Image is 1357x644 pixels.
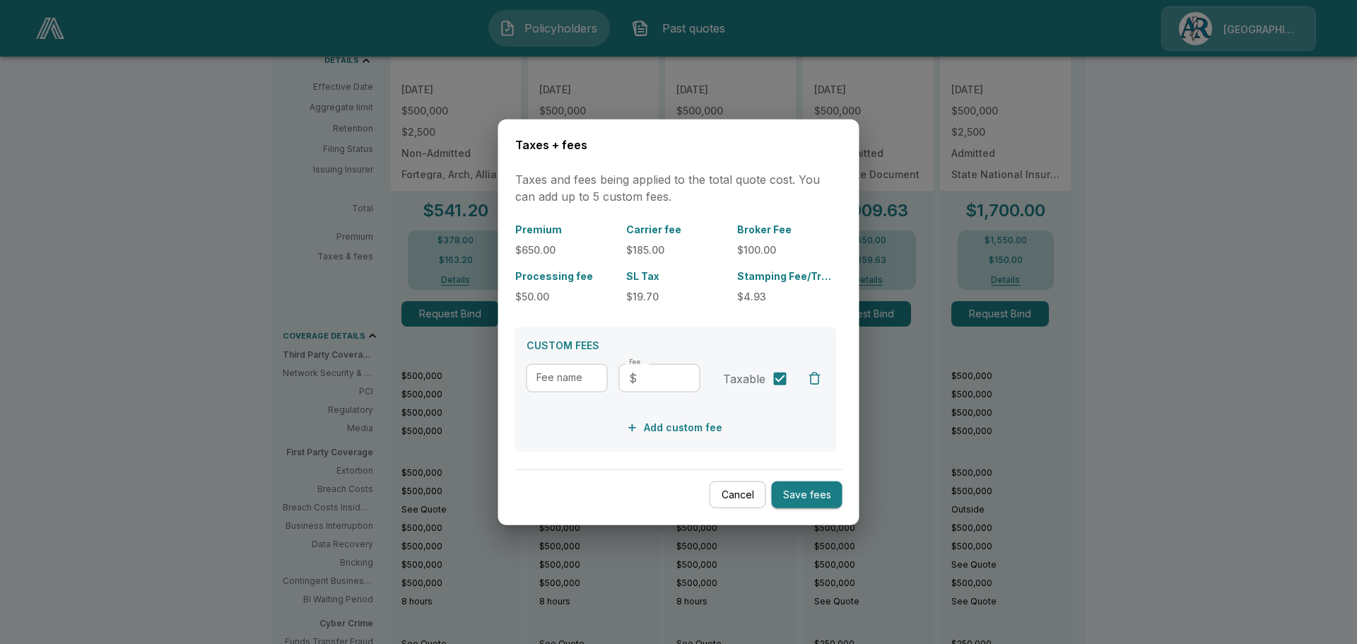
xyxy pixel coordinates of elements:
[527,338,826,353] p: CUSTOM FEES
[737,222,837,237] p: Broker Fee
[772,481,842,508] button: Save fees
[515,171,842,205] p: Taxes and fees being applied to the total quote cost. You can add up to 5 custom fees.
[737,289,837,304] p: $4.93
[629,370,637,387] p: $
[515,242,615,257] p: $650.00
[737,269,837,283] p: Stamping Fee/Transaction/Regulatory Fee
[626,242,726,257] p: $185.00
[737,242,837,257] p: $100.00
[515,222,615,237] p: Premium
[515,136,842,154] h6: Taxes + fees
[629,358,641,367] label: Fee
[515,269,615,283] p: Processing fee
[624,415,728,441] button: Add custom fee
[515,289,615,304] p: $50.00
[710,481,766,508] button: Cancel
[626,289,726,304] p: $19.70
[626,269,726,283] p: SL Tax
[723,370,765,387] span: Taxable
[626,222,726,237] p: Carrier fee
